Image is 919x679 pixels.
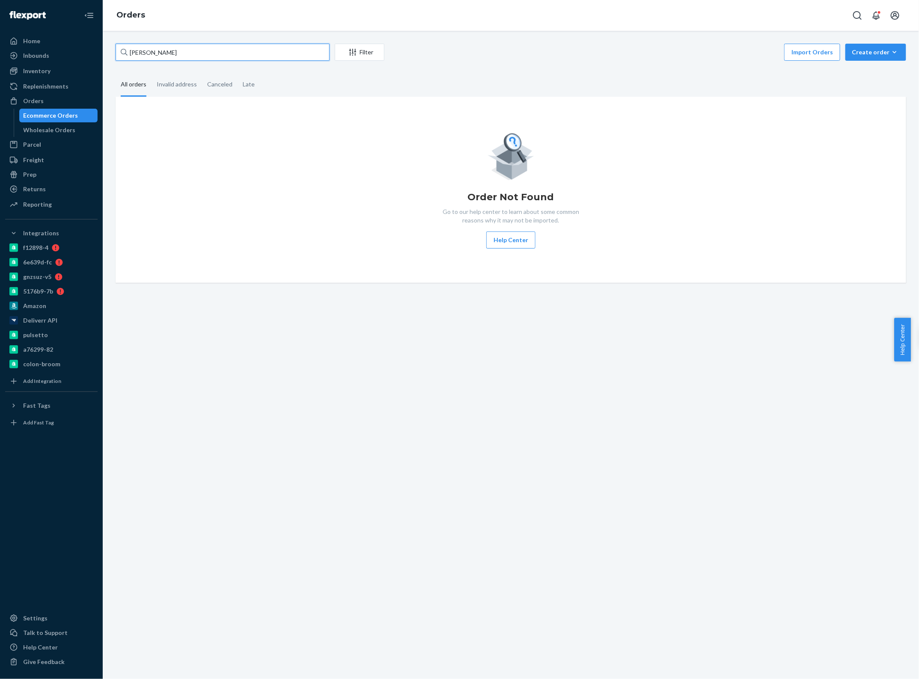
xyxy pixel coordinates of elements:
[23,82,68,91] div: Replenishments
[23,200,52,209] div: Reporting
[5,241,98,255] a: f12898-4
[157,73,197,95] div: Invalid address
[23,37,40,45] div: Home
[23,51,49,60] div: Inbounds
[23,419,54,426] div: Add Fast Tag
[894,318,911,362] button: Help Center
[5,94,98,108] a: Orders
[335,48,384,56] div: Filter
[23,229,59,237] div: Integrations
[207,73,232,95] div: Canceled
[23,97,44,105] div: Orders
[5,226,98,240] button: Integrations
[5,416,98,430] a: Add Fast Tag
[5,285,98,298] a: 5176b9-7b
[19,123,98,137] a: Wholesale Orders
[23,156,44,164] div: Freight
[23,316,57,325] div: Deliverr API
[5,626,98,640] a: Talk to Support
[5,357,98,371] a: colon-broom
[886,7,904,24] button: Open account menu
[116,44,330,61] input: Search orders
[5,611,98,625] a: Settings
[23,614,48,623] div: Settings
[116,10,145,20] a: Orders
[23,140,41,149] div: Parcel
[849,7,866,24] button: Open Search Box
[80,7,98,24] button: Close Navigation
[488,131,534,180] img: Empty list
[23,331,48,339] div: pulsetto
[23,629,68,637] div: Talk to Support
[868,7,885,24] button: Open notifications
[5,198,98,211] a: Reporting
[19,109,98,122] a: Ecommerce Orders
[23,302,46,310] div: Amazon
[23,360,60,368] div: colon-broom
[23,345,53,354] div: a76299-82
[852,48,900,56] div: Create order
[23,243,48,252] div: f12898-4
[9,11,46,20] img: Flexport logo
[5,49,98,62] a: Inbounds
[5,64,98,78] a: Inventory
[784,44,840,61] button: Import Orders
[23,643,58,652] div: Help Center
[335,44,384,61] button: Filter
[23,273,51,281] div: gnzsuz-v5
[486,231,535,249] button: Help Center
[5,343,98,356] a: a76299-82
[436,208,586,225] p: Go to our help center to learn about some common reasons why it may not be imported.
[845,44,906,61] button: Create order
[5,374,98,388] a: Add Integration
[24,126,76,134] div: Wholesale Orders
[5,255,98,269] a: 6e639d-fc
[5,138,98,151] a: Parcel
[5,270,98,284] a: gnzsuz-v5
[5,640,98,654] a: Help Center
[5,314,98,327] a: Deliverr API
[5,168,98,181] a: Prep
[23,67,51,75] div: Inventory
[23,185,46,193] div: Returns
[5,399,98,412] button: Fast Tags
[5,34,98,48] a: Home
[5,655,98,669] button: Give Feedback
[243,73,255,95] div: Late
[121,73,146,97] div: All orders
[5,299,98,313] a: Amazon
[23,258,52,267] div: 6e639d-fc
[5,80,98,93] a: Replenishments
[23,287,53,296] div: 5176b9-7b
[24,111,78,120] div: Ecommerce Orders
[23,658,65,666] div: Give Feedback
[5,328,98,342] a: pulsetto
[23,170,36,179] div: Prep
[23,401,51,410] div: Fast Tags
[5,153,98,167] a: Freight
[468,190,554,204] h1: Order Not Found
[23,377,61,385] div: Add Integration
[110,3,152,28] ol: breadcrumbs
[5,182,98,196] a: Returns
